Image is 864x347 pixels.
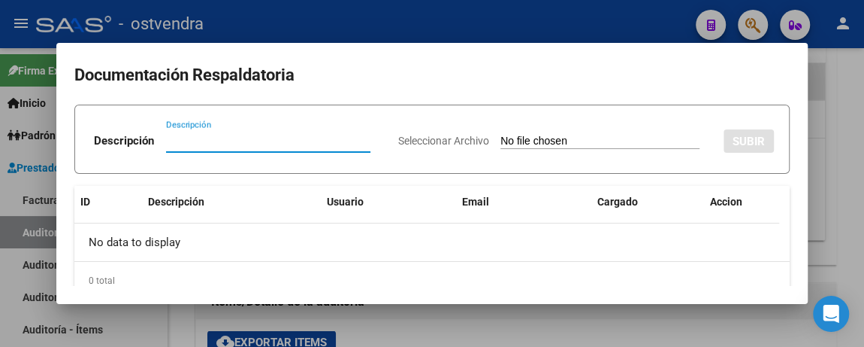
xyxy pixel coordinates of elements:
p: Descripción [94,132,154,150]
datatable-header-cell: Accion [704,186,779,218]
span: ID [80,196,90,208]
datatable-header-cell: Usuario [321,186,456,218]
span: Accion [710,196,742,208]
button: SUBIR [724,129,774,153]
div: 0 total [74,262,790,300]
span: Usuario [327,196,364,208]
span: Email [462,196,489,208]
span: Seleccionar Archivo [398,135,489,147]
datatable-header-cell: Email [456,186,591,218]
div: No data to display [74,224,779,261]
span: Cargado [597,196,638,208]
datatable-header-cell: Descripción [142,186,321,218]
datatable-header-cell: Cargado [591,186,704,218]
h2: Documentación Respaldatoria [74,61,790,90]
div: Open Intercom Messenger [813,296,849,332]
datatable-header-cell: ID [74,186,142,218]
span: SUBIR [733,135,765,148]
span: Descripción [148,196,204,208]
